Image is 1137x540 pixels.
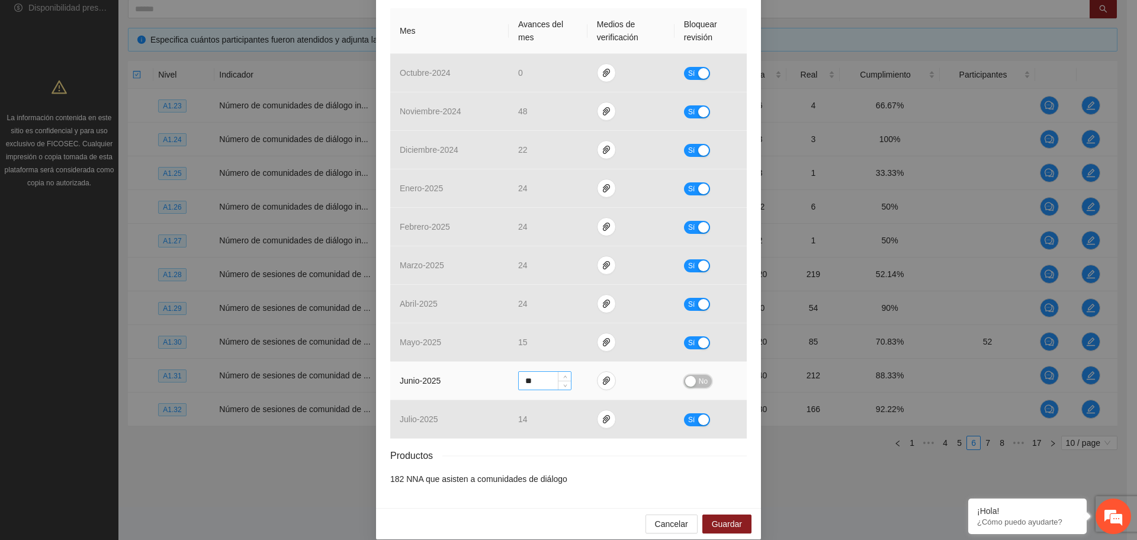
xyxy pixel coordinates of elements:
[645,515,698,533] button: Cancelar
[597,410,616,429] button: paper-clip
[558,381,571,390] span: Decrease Value
[597,371,616,390] button: paper-clip
[598,222,615,232] span: paper-clip
[518,261,528,270] span: 24
[598,337,615,347] span: paper-clip
[400,414,438,424] span: julio - 2025
[598,414,615,424] span: paper-clip
[6,323,226,365] textarea: Escriba su mensaje y pulse “Intro”
[597,294,616,313] button: paper-clip
[400,337,441,347] span: mayo - 2025
[688,221,695,234] span: Sí
[558,372,571,381] span: Increase Value
[688,336,695,349] span: Sí
[598,299,615,308] span: paper-clip
[518,107,528,116] span: 48
[598,376,615,385] span: paper-clip
[688,67,695,80] span: Sí
[597,63,616,82] button: paper-clip
[561,382,568,389] span: down
[688,298,695,311] span: Sí
[518,337,528,347] span: 15
[400,145,458,155] span: diciembre - 2024
[597,333,616,352] button: paper-clip
[518,184,528,193] span: 24
[688,144,695,157] span: Sí
[390,8,509,54] th: Mes
[400,222,450,232] span: febrero - 2025
[598,261,615,270] span: paper-clip
[688,182,695,195] span: Sí
[400,376,441,385] span: junio - 2025
[977,506,1078,516] div: ¡Hola!
[518,145,528,155] span: 22
[518,414,528,424] span: 14
[702,515,751,533] button: Guardar
[390,472,747,486] li: 182 NNA que asisten a comunidades de diálogo
[400,107,461,116] span: noviembre - 2024
[597,179,616,198] button: paper-clip
[400,299,438,308] span: abril - 2025
[62,60,199,76] div: Chatee con nosotros ahora
[597,256,616,275] button: paper-clip
[597,102,616,121] button: paper-clip
[688,259,695,272] span: Sí
[598,68,615,78] span: paper-clip
[518,222,528,232] span: 24
[598,145,615,155] span: paper-clip
[509,8,587,54] th: Avances del mes
[688,105,695,118] span: Sí
[400,261,444,270] span: marzo - 2025
[977,517,1078,526] p: ¿Cómo puedo ayudarte?
[699,375,708,388] span: No
[597,217,616,236] button: paper-clip
[712,517,742,531] span: Guardar
[688,413,695,426] span: Sí
[518,299,528,308] span: 24
[561,374,568,381] span: up
[390,448,442,463] span: Productos
[400,184,443,193] span: enero - 2025
[655,517,688,531] span: Cancelar
[587,8,675,54] th: Medios de verificación
[518,68,523,78] span: 0
[194,6,223,34] div: Minimizar ventana de chat en vivo
[400,68,451,78] span: octubre - 2024
[598,184,615,193] span: paper-clip
[598,107,615,116] span: paper-clip
[675,8,747,54] th: Bloquear revisión
[597,140,616,159] button: paper-clip
[69,158,163,278] span: Estamos en línea.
